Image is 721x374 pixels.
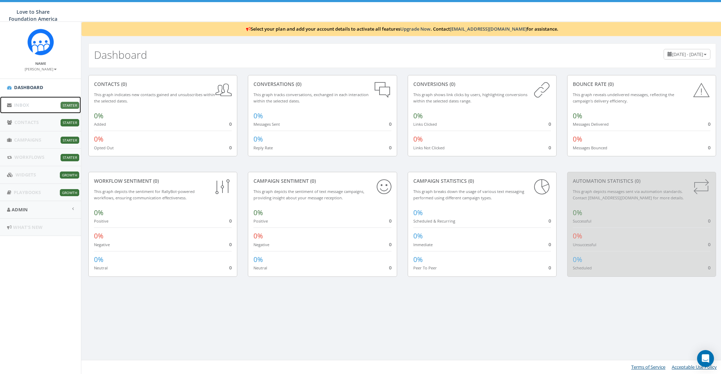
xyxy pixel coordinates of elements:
[548,241,551,248] span: 0
[413,135,423,144] span: 0%
[708,144,710,151] span: 0
[573,135,582,144] span: 0%
[25,67,57,71] small: [PERSON_NAME]
[61,154,79,161] span: Starter
[229,218,232,224] span: 0
[708,241,710,248] span: 0
[413,111,423,120] span: 0%
[61,119,79,126] span: Starter
[573,177,710,185] div: Automation Statistics
[573,242,596,247] small: Unsuccessful
[413,145,445,150] small: Links Not Clicked
[253,111,263,120] span: 0%
[27,29,54,55] img: Rally_Corp_Icon.png
[389,241,391,248] span: 0
[94,49,147,61] h2: Dashboard
[94,121,106,127] small: Added
[94,208,104,217] span: 0%
[253,242,269,247] small: Negative
[697,350,714,367] div: Open Intercom Messenger
[413,81,551,88] div: conversions
[152,177,159,184] span: (0)
[94,218,108,224] small: Positive
[631,364,665,370] a: Terms of Service
[389,218,391,224] span: 0
[573,208,582,217] span: 0%
[573,111,582,120] span: 0%
[9,8,57,22] span: Love to Share Foundation America
[573,189,684,201] small: This graph depicts messages sent via automation standards. Contact [EMAIL_ADDRESS][DOMAIN_NAME] f...
[94,242,110,247] small: Negative
[672,51,703,57] span: [DATE] - [DATE]
[253,145,273,150] small: Reply Rate
[413,208,423,217] span: 0%
[94,111,104,120] span: 0%
[413,255,423,264] span: 0%
[229,264,232,271] span: 0
[413,242,433,247] small: Immediate
[389,121,391,127] span: 0
[548,264,551,271] span: 0
[450,26,527,32] a: [EMAIL_ADDRESS][DOMAIN_NAME]
[94,145,114,150] small: Opted Out
[253,92,369,104] small: This graph tracks conversations, exchanged in each interaction within the selected dates.
[61,102,79,109] span: Starter
[94,231,104,241] span: 0%
[61,137,79,144] span: Starter
[253,265,267,270] small: Neutral
[253,231,263,241] span: 0%
[413,218,455,224] small: Scheduled & Recurring
[633,177,640,184] span: (0)
[60,189,79,196] span: Growth
[573,231,582,241] span: 0%
[467,177,474,184] span: (0)
[573,218,591,224] small: Successful
[573,81,710,88] div: Bounce Rate
[548,144,551,151] span: 0
[573,255,582,264] span: 0%
[672,364,717,370] a: Acceptable Use Policy
[573,92,674,104] small: This graph reveals undelivered messages, reflecting the campaign's delivery efficiency.
[253,189,364,201] small: This graph depicts the sentiment of text message campaigns, providing insight about your message ...
[94,92,215,104] small: This graph indicates new contacts gained and unsubscribes within the selected dates.
[253,218,268,224] small: Positive
[413,265,437,270] small: Peer To Peer
[253,208,263,217] span: 0%
[708,121,710,127] span: 0
[253,81,391,88] div: conversations
[94,189,195,201] small: This graph depicts the sentiment for RallyBot-powered workflows, ensuring communication effective...
[229,144,232,151] span: 0
[607,81,614,87] span: (0)
[400,26,431,32] a: Upgrade Now
[309,177,316,184] span: (0)
[389,264,391,271] span: 0
[548,218,551,224] span: 0
[253,255,263,264] span: 0%
[708,218,710,224] span: 0
[573,145,607,150] small: Messages Bounced
[253,177,391,185] div: Campaign Sentiment
[94,177,232,185] div: Workflow Sentiment
[413,231,423,241] span: 0%
[12,206,28,213] span: Admin
[94,265,108,270] small: Neutral
[253,135,263,144] span: 0%
[413,121,437,127] small: Links Clicked
[389,144,391,151] span: 0
[413,92,527,104] small: This graph shows link clicks by users, highlighting conversions within the selected dates range.
[413,189,524,201] small: This graph breaks down the usage of various text messaging performed using different campaign types.
[120,81,127,87] span: (0)
[94,81,232,88] div: contacts
[60,172,79,179] span: Growth
[229,121,232,127] span: 0
[708,264,710,271] span: 0
[14,84,43,91] span: Dashboard
[573,121,609,127] small: Messages Delivered
[448,81,455,87] span: (0)
[253,121,280,127] small: Messages Sent
[573,265,592,270] small: Scheduled
[413,177,551,185] div: Campaign Statistics
[229,241,232,248] span: 0
[548,121,551,127] span: 0
[25,66,57,72] a: [PERSON_NAME]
